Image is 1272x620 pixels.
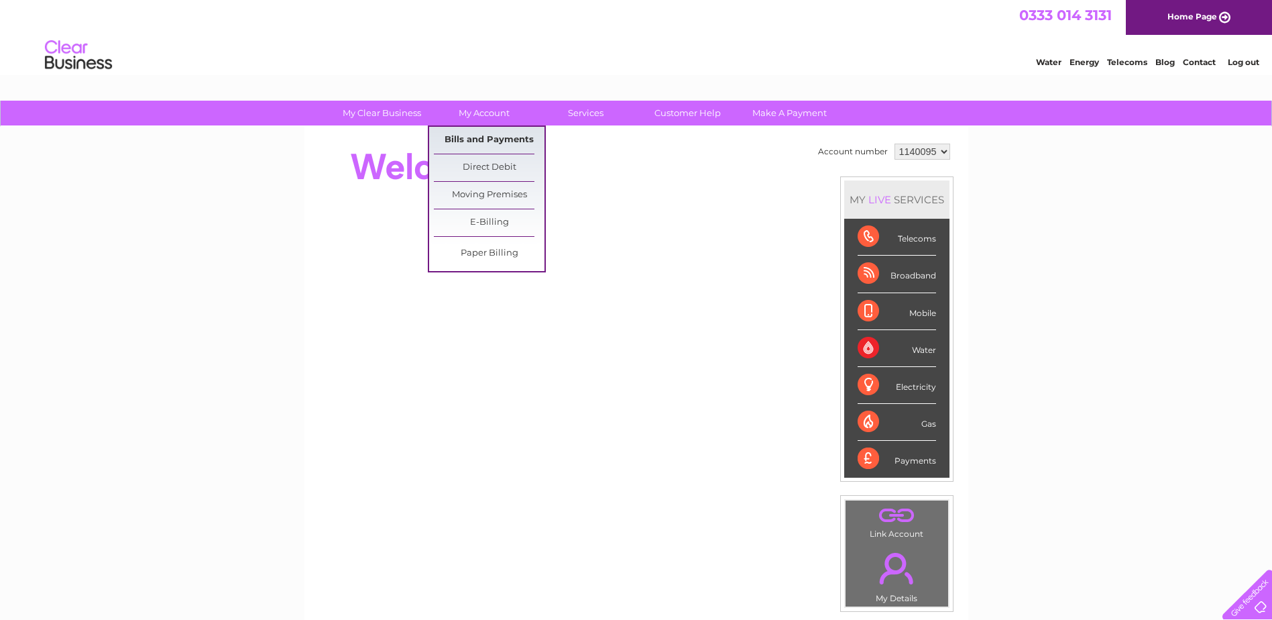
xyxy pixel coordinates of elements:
[1036,57,1061,67] a: Water
[434,182,544,209] a: Moving Premises
[858,293,936,330] div: Mobile
[1228,57,1259,67] a: Log out
[858,256,936,293] div: Broadband
[845,541,949,607] td: My Details
[858,330,936,367] div: Water
[632,101,743,125] a: Customer Help
[1155,57,1175,67] a: Blog
[434,209,544,236] a: E-Billing
[434,127,544,154] a: Bills and Payments
[849,504,945,527] a: .
[858,441,936,477] div: Payments
[44,35,113,76] img: logo.png
[327,101,437,125] a: My Clear Business
[1019,7,1112,23] a: 0333 014 3131
[815,140,891,163] td: Account number
[1183,57,1216,67] a: Contact
[858,219,936,256] div: Telecoms
[1107,57,1147,67] a: Telecoms
[1069,57,1099,67] a: Energy
[844,180,949,219] div: MY SERVICES
[849,545,945,592] a: .
[845,500,949,542] td: Link Account
[434,154,544,181] a: Direct Debit
[858,367,936,404] div: Electricity
[320,7,953,65] div: Clear Business is a trading name of Verastar Limited (registered in [GEOGRAPHIC_DATA] No. 3667643...
[428,101,539,125] a: My Account
[530,101,641,125] a: Services
[858,404,936,441] div: Gas
[734,101,845,125] a: Make A Payment
[434,240,544,267] a: Paper Billing
[866,193,894,206] div: LIVE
